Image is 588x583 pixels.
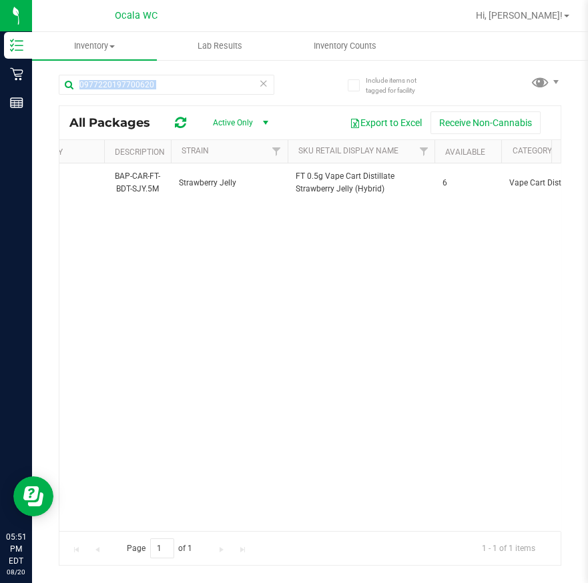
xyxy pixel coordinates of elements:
div: BAP-CAR-FT-BDT-SJY.5M [112,169,163,197]
a: Inventory [32,32,157,60]
span: All Packages [69,115,164,130]
span: Clear [259,75,268,92]
a: Category [512,146,551,155]
span: Include items not tagged for facility [366,75,432,95]
button: Receive Non-Cannabis [430,111,541,134]
span: 6 [443,177,493,189]
span: Inventory [32,40,157,52]
inline-svg: Retail [10,67,23,81]
a: Available [445,147,485,157]
button: Export to Excel [341,111,430,134]
a: Inventory Counts [282,32,407,60]
p: 05:51 PM EDT [6,531,26,567]
a: Filter [412,140,434,163]
a: Sku Retail Display Name [298,146,398,155]
span: 1 - 1 of 1 items [471,538,546,558]
a: Strain [182,146,209,155]
span: Hi, [PERSON_NAME]! [476,10,563,21]
input: Search Package ID, Item Name, SKU, Lot or Part Number... [59,75,274,95]
input: 1 [150,538,174,559]
span: FT 0.5g Vape Cart Distillate Strawberry Jelly (Hybrid) [296,170,426,195]
inline-svg: Inventory [10,39,23,52]
a: Lab Results [157,32,282,60]
iframe: Resource center [13,476,53,516]
span: Inventory Counts [296,40,394,52]
span: 6 [45,177,96,189]
p: 08/20 [6,567,26,577]
a: Filter [266,140,288,163]
inline-svg: Reports [10,96,23,109]
span: Strawberry Jelly [179,177,280,189]
a: Description [115,147,165,157]
span: Page of 1 [115,538,204,559]
span: Lab Results [180,40,260,52]
span: Ocala WC [115,10,158,21]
